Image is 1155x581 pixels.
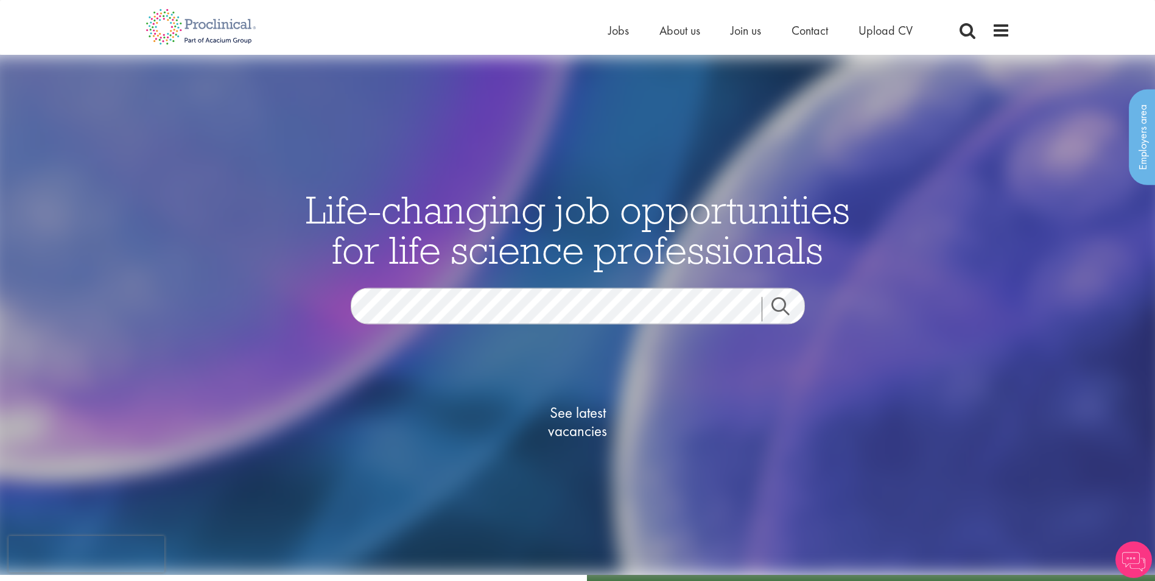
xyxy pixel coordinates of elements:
[9,536,164,572] iframe: reCAPTCHA
[792,23,828,38] a: Contact
[731,23,761,38] a: Join us
[659,23,700,38] a: About us
[306,185,850,273] span: Life-changing job opportunities for life science professionals
[762,297,814,321] a: Job search submit button
[517,403,639,440] span: See latest vacancies
[1115,541,1152,578] img: Chatbot
[517,354,639,488] a: See latestvacancies
[608,23,629,38] a: Jobs
[858,23,913,38] a: Upload CV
